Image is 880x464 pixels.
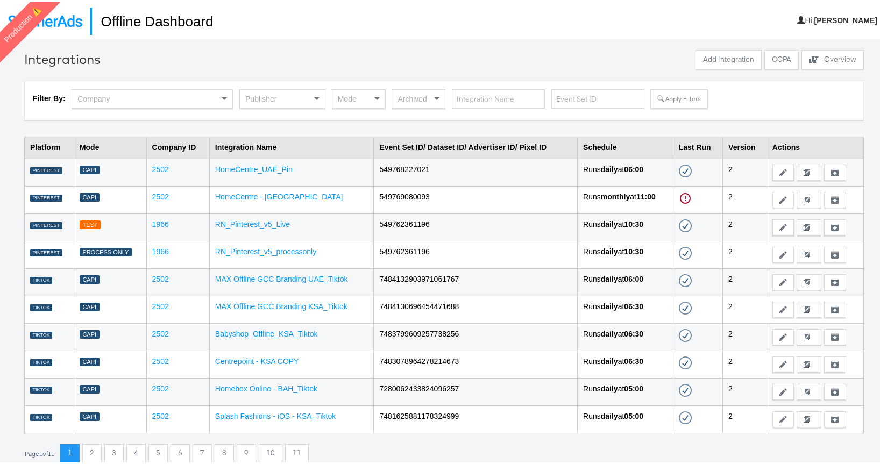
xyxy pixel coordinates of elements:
td: 7484132903971061767 [374,266,578,294]
img: StitcherAds [8,13,82,25]
div: Capi [80,273,100,282]
button: 1 [60,442,80,461]
th: Version [723,134,767,156]
th: Event Set ID/ Dataset ID/ Advertiser ID/ Pixel ID [374,134,578,156]
strong: daily [601,327,618,336]
th: Last Run [673,134,722,156]
strong: 06:00 [624,273,643,281]
td: 7481625881178324999 [374,403,578,431]
div: Archived [392,88,445,106]
strong: 06:30 [624,355,643,363]
td: Runs at [578,403,673,431]
div: TIKTOK [30,412,52,419]
a: 2502 [152,190,169,199]
td: Runs at [578,266,673,294]
button: 3 [104,442,124,461]
button: Apply Filters [650,87,707,106]
strong: 06:30 [624,300,643,309]
div: Mode [332,88,385,106]
strong: daily [601,300,618,309]
td: 2 [723,266,767,294]
a: Overview [801,48,864,70]
strong: daily [601,410,618,418]
div: Capi [80,191,100,200]
th: Actions [767,134,863,156]
div: Capi [80,301,100,310]
div: PINTEREST [30,247,62,255]
div: PINTEREST [30,192,62,200]
div: Process Only [80,246,132,255]
td: Runs at [578,376,673,403]
td: 2 [723,294,767,321]
td: 2 [723,321,767,348]
td: 2 [723,184,767,211]
a: 2502 [152,300,169,309]
td: Runs at [578,184,673,211]
td: 7484130696454471688 [374,294,578,321]
td: 7483799609257738256 [374,321,578,348]
td: Runs at [578,211,673,239]
div: PINTEREST [30,165,62,173]
a: 2502 [152,273,169,281]
strong: 10:30 [624,218,643,226]
button: 7 [193,442,212,461]
button: Overview [801,48,864,67]
div: PINTEREST [30,220,62,227]
td: Runs at [578,348,673,376]
strong: 06:30 [624,327,643,336]
input: Integration Name [452,87,545,107]
div: TIKTOK [30,330,52,337]
th: Platform [25,134,74,156]
strong: 11:00 [636,190,656,199]
strong: daily [601,382,618,391]
div: Test [80,218,101,227]
td: Runs at [578,321,673,348]
th: Integration Name [209,134,374,156]
td: 2 [723,348,767,376]
td: 2 [723,211,767,239]
a: CCPA [764,48,799,70]
a: 1966 [152,245,169,254]
td: 549768227021 [374,156,578,184]
a: HomeCentre - [GEOGRAPHIC_DATA] [215,190,343,199]
a: 2502 [152,163,169,172]
button: 10 [259,442,282,461]
strong: monthly [601,190,630,199]
strong: 06:00 [624,163,643,172]
td: 549769080093 [374,184,578,211]
button: 6 [171,442,190,461]
a: RN_Pinterest_v5_processonly [215,245,316,254]
strong: Filter By: [33,92,66,101]
div: Capi [80,355,100,365]
strong: daily [601,355,618,363]
th: Schedule [578,134,673,156]
button: Add Integration [696,48,762,67]
a: 1966 [152,218,169,226]
a: Homebox Online - BAH_Tiktok [215,382,317,391]
a: Centrepoint - KSA COPY [215,355,299,363]
td: 2 [723,156,767,184]
a: 2502 [152,410,169,418]
a: 2502 [152,382,169,391]
td: Runs at [578,239,673,266]
strong: daily [601,163,618,172]
div: Capi [80,410,100,419]
a: HomeCentre_UAE_Pin [215,163,293,172]
a: Add Integration [696,48,762,70]
div: Company [72,88,232,106]
td: 7280062433824096257 [374,376,578,403]
div: TIKTOK [30,275,52,282]
a: RN_Pinterest_v5_Live [215,218,290,226]
button: 9 [237,442,256,461]
h1: Offline Dashboard [90,5,213,33]
a: MAX Offline GCC Branding KSA_Tiktok [215,300,347,309]
th: Mode [74,134,146,156]
strong: 05:00 [624,410,643,418]
strong: daily [601,245,618,254]
td: 549762361196 [374,211,578,239]
div: Capi [80,163,100,173]
a: MAX Offline GCC Branding UAE_Tiktok [215,273,348,281]
button: 2 [82,442,102,461]
td: 549762361196 [374,239,578,266]
td: Runs at [578,156,673,184]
